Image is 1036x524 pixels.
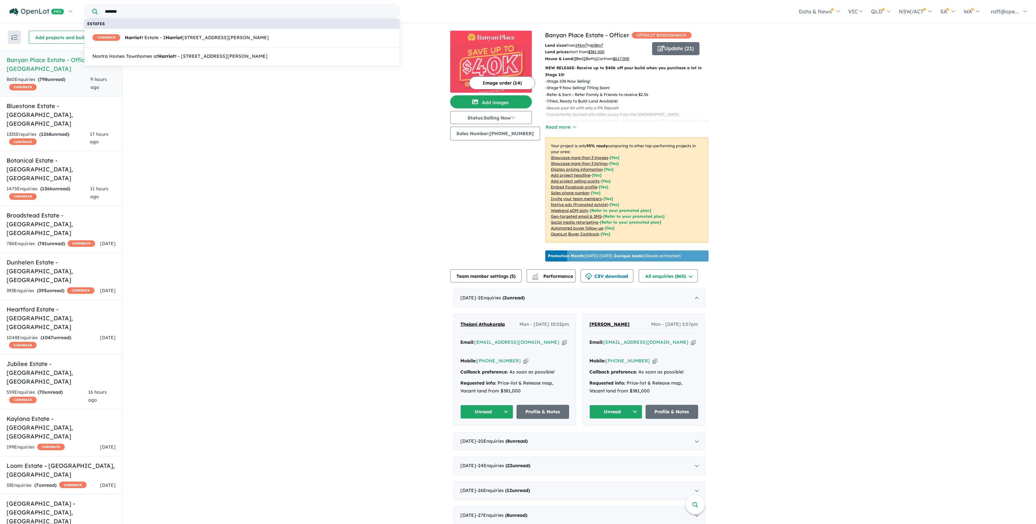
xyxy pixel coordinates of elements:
input: Try estate name, suburb, builder or developer [99,5,398,19]
span: CASHBACK [9,397,37,403]
span: 16 hours ago [89,389,107,403]
p: - Located between both [GEOGRAPHIC_DATA] (5mins) and Officer Train Station (7mins) [545,118,714,124]
p: - Refer & Earn - Refer Family & Friends to receive $2.5k [545,91,714,98]
span: CASHBACK [9,84,37,90]
span: [DATE] [100,288,116,294]
span: 9 hours ago [90,76,107,90]
img: Openlot PRO Logo White [9,8,64,16]
strong: ( unread) [40,186,70,192]
span: CASHBACK [9,193,37,200]
button: Update (21) [652,42,699,55]
span: 1268 [41,131,51,137]
span: [DATE] [100,241,116,246]
button: Copy [562,339,567,346]
u: Showcase more than 3 listings [551,161,608,166]
button: Status:Selling Now [450,111,532,124]
div: 199 Enquir ies [7,443,65,451]
strong: ( unread) [505,438,528,444]
h5: Broadstead Estate - [GEOGRAPHIC_DATA] , [GEOGRAPHIC_DATA] [7,211,116,237]
div: [DATE] [453,432,705,451]
button: Copy [652,357,657,364]
strong: Callback preference: [460,369,508,375]
span: [ Yes ] [610,155,619,160]
button: Sales Number:[PHONE_NUMBER] [450,127,540,140]
u: Native ads (Promoted estate) [551,202,608,207]
a: [PERSON_NAME] [589,321,630,328]
strong: ( unread) [38,241,65,246]
span: [Refer to your promoted plan] [600,220,661,225]
span: Mon - [DATE] 10:52pm [519,321,569,328]
span: [ Yes ] [609,161,619,166]
p: - Conveniently located only 600m away from the [GEOGRAPHIC_DATA] [545,111,714,118]
span: to [587,43,603,48]
strong: ( unread) [34,482,57,488]
span: Mon - [DATE] 5:57pm [651,321,698,328]
a: Thejani Athukorala [460,321,505,328]
span: - 2 Enquir ies [476,295,525,301]
h5: Loom Estate - [GEOGRAPHIC_DATA] , [GEOGRAPHIC_DATA] [7,461,116,479]
p: Your project is only comparing to other top-performing projects in your area: - - - - - - - - - -... [545,137,708,243]
b: House & Land: [545,56,574,61]
img: Banyan Place Estate - Officer Logo [453,33,529,41]
span: - 20 Enquir ies [476,438,528,444]
div: 393 Enquir ies [7,287,94,295]
u: Geo-targeted email & SMS [551,214,601,219]
strong: Harriot [158,53,175,59]
span: 5 [511,273,514,279]
div: 860 Enquir ies [7,76,90,91]
div: 559 Enquir ies [7,389,89,404]
button: Performance [527,269,576,282]
img: bar-chart.svg [532,276,538,280]
a: [EMAIL_ADDRESS][DOMAIN_NAME] [474,339,559,345]
strong: Harriot [125,35,141,40]
div: 33 Enquir ies [7,482,87,489]
span: [ Yes ] [591,190,600,195]
button: Team member settings (5) [450,269,522,282]
strong: ( unread) [41,335,71,341]
a: Profile & Notes [646,405,699,419]
span: CASHBACK [92,34,120,41]
u: Automated buyer follow-up [551,226,603,230]
button: CSV download [581,269,633,282]
p: - Stage 9 Now Selling! Titling Soon! [545,85,714,91]
u: Social media retargeting [551,220,598,225]
p: - Secure your lot with only a 5% Deposit [545,105,714,111]
u: 196 m [575,43,587,48]
span: Nostra Homes Townhomes at t - [STREET_ADDRESS][PERSON_NAME] [92,53,268,60]
span: Thejani Athukorala [460,321,505,327]
span: - 24 Enquir ies [476,463,530,468]
h5: Botanical Estate - [GEOGRAPHIC_DATA] , [GEOGRAPHIC_DATA] [7,156,116,183]
p: NEW RELEASE: Receive up to $40k off your build when you purchase a lot in Stage 10! [545,65,708,78]
strong: ( unread) [38,76,65,82]
button: Image order (14) [469,76,535,89]
span: CASHBACK [9,138,37,145]
span: OPENLOT $ 200 CASHBACK [632,32,692,39]
span: CASHBACK [59,482,87,488]
p: - Stage 10A Now Selling! [545,78,714,85]
img: Banyan Place Estate - Officer [450,44,532,93]
p: [DATE] - [DATE] - ( 15 leads estimated) [548,253,681,259]
strong: Mobile: [460,358,477,364]
strong: ( unread) [505,512,527,518]
span: [DATE] [100,482,116,488]
u: 608 m [591,43,603,48]
span: Performance [533,273,573,279]
div: As soon as possible! [589,368,698,376]
div: 786 Enquir ies [7,240,95,248]
span: 17 hours ago [90,131,108,145]
span: 8 [507,512,509,518]
u: Invite your team members [551,196,602,201]
u: 1 [595,56,597,61]
u: Sales phone number [551,190,589,195]
strong: Email: [589,339,603,345]
p: start from [545,49,647,55]
a: Nostra Homes Townhomes atHarriott - [STREET_ADDRESS][PERSON_NAME] [84,47,400,66]
button: All enquiries (860) [639,269,698,282]
span: [DATE] [100,444,116,450]
div: As soon as possible! [460,368,569,376]
p: - Titled, Ready to Build Land Available! [545,98,714,104]
span: [Refer to your promoted plan] [590,208,651,213]
h5: Heartford Estate - [GEOGRAPHIC_DATA] , [GEOGRAPHIC_DATA] [7,305,116,331]
h5: Jubilee Estate - [GEOGRAPHIC_DATA] , [GEOGRAPHIC_DATA] [7,359,116,386]
button: Unread [589,405,642,419]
